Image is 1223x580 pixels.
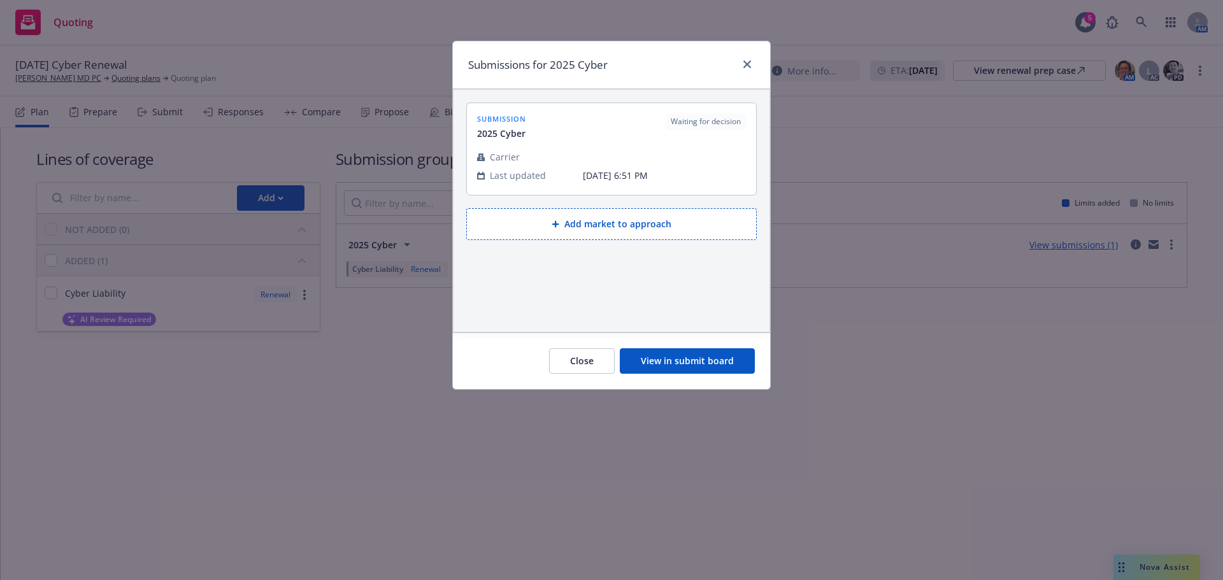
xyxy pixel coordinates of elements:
[549,348,615,374] button: Close
[468,57,608,73] h1: Submissions for 2025 Cyber
[620,348,755,374] button: View in submit board
[477,127,526,140] span: 2025 Cyber
[740,57,755,72] a: close
[466,208,757,240] button: Add market to approach
[490,169,546,182] span: Last updated
[671,116,741,127] span: Waiting for decision
[583,169,746,182] span: [DATE] 6:51 PM
[490,150,520,164] span: Carrier
[477,113,526,124] span: submission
